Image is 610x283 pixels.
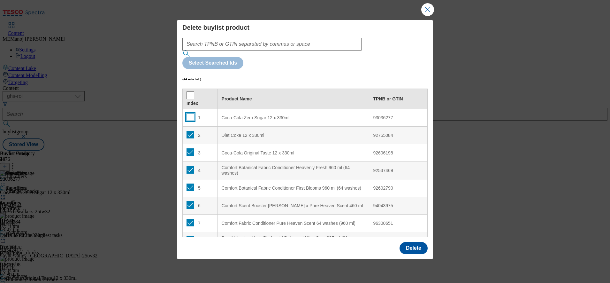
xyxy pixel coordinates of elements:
[187,101,214,106] div: Index
[373,96,423,102] div: TPNB or GTIN
[400,242,428,254] button: Delete
[222,133,365,138] div: Diet Coke 12 x 330ml
[187,113,214,122] div: 1
[222,150,365,156] div: Coca-Cola Original Taste 12 x 330ml
[421,3,434,16] button: Close Modal
[222,115,365,121] div: Coca-Cola Zero Sugar 12 x 330ml
[182,57,243,69] button: Select Searched Ids
[222,203,365,209] div: Comfort Scent Booster [PERSON_NAME] x Pure Heaven Scent 460 ml
[187,219,214,228] div: 7
[182,24,428,31] h4: Delete buylist product
[187,148,214,158] div: 3
[373,185,423,191] div: 92602790
[373,168,423,174] div: 92537469
[187,236,214,246] div: 8
[373,203,423,209] div: 94043975
[222,235,365,247] div: Persil Wonder Wash Bio Liquid Detergent Ultra Care 837 ml (31 washes)
[187,131,214,140] div: 2
[187,184,214,193] div: 5
[222,96,365,102] div: Product Name
[373,133,423,138] div: 92755084
[373,150,423,156] div: 92606198
[187,201,214,210] div: 6
[177,20,433,260] div: Modal
[222,185,365,191] div: Comfort Botanical Fabric Conditioner First Blooms 960 ml (64 washes)
[182,38,362,51] input: Search TPNB or GTIN separated by commas or space
[373,221,423,226] div: 96300651
[187,166,214,175] div: 4
[222,165,365,176] div: Comfort Botanical Fabric Conditioner Heavenly Fresh 960 ml (64 washes)
[222,221,365,226] div: Comfort Fabric Conditioner Pure Heaven Scent 64 washes (960 ml)
[182,77,201,81] h6: (44 selected )
[373,115,423,121] div: 93036277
